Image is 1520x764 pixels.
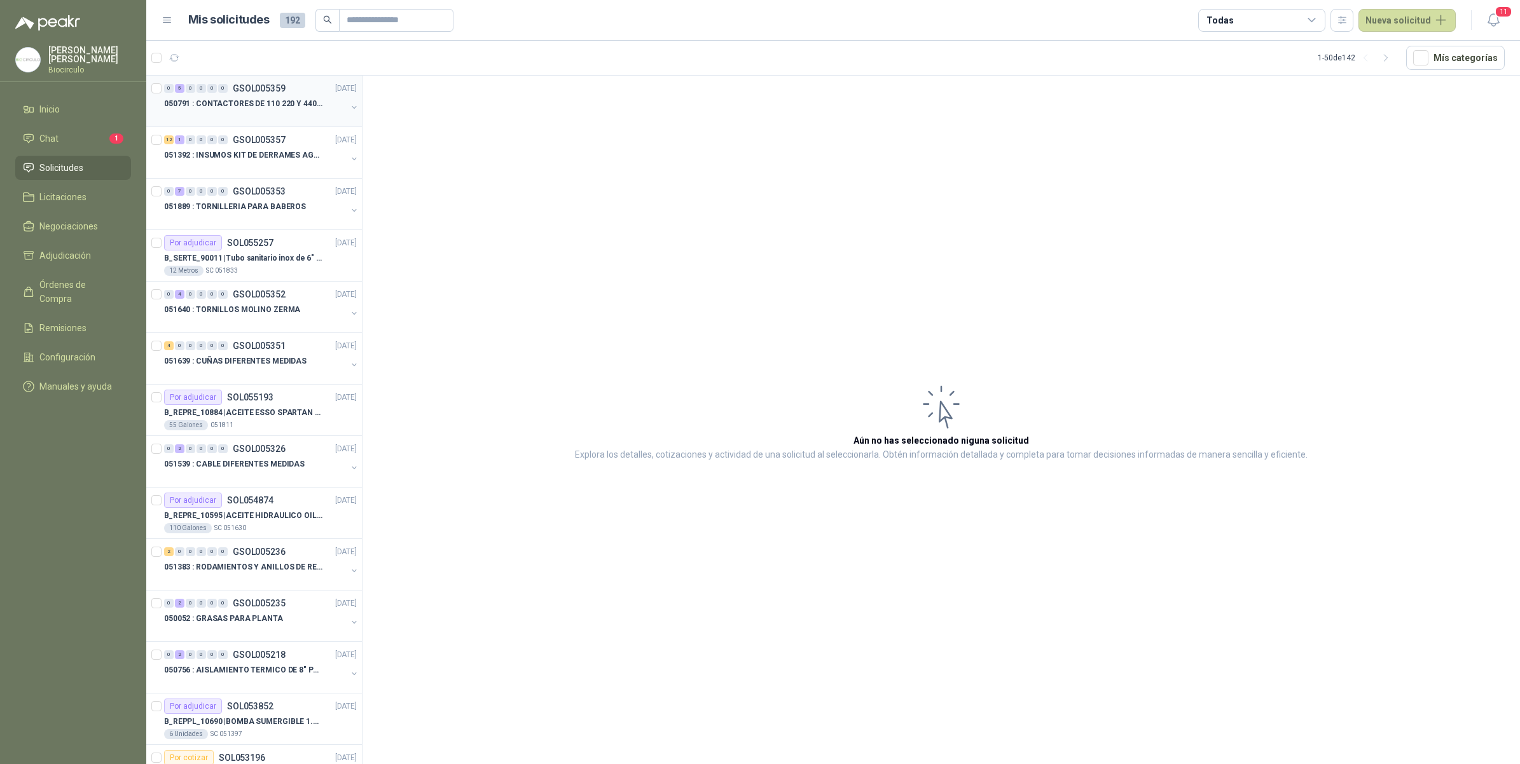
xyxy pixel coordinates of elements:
[233,290,286,299] p: GSOL005352
[164,184,359,224] a: 0 7 0 0 0 0 GSOL005353[DATE] 051889 : TORNILLERIA PARA BABEROS
[207,84,217,93] div: 0
[164,444,174,453] div: 0
[218,650,228,659] div: 0
[218,135,228,144] div: 0
[197,599,206,608] div: 0
[39,190,86,204] span: Licitaciones
[227,393,273,402] p: SOL055193
[164,699,222,714] div: Por adjudicar
[197,84,206,93] div: 0
[175,547,184,556] div: 0
[164,407,322,419] p: B_REPRE_10884 | ACEITE ESSO SPARTAN EP 220
[218,187,228,196] div: 0
[197,444,206,453] div: 0
[335,649,357,661] p: [DATE]
[164,84,174,93] div: 0
[15,316,131,340] a: Remisiones
[186,547,195,556] div: 0
[211,729,242,739] p: SC 051397
[218,290,228,299] div: 0
[164,355,307,367] p: 051639 : CUÑAS DIFERENTES MEDIDAS
[233,135,286,144] p: GSOL005357
[335,597,357,610] p: [DATE]
[39,278,119,306] span: Órdenes de Compra
[233,547,286,556] p: GSOL005236
[335,289,357,301] p: [DATE]
[164,81,359,121] a: 0 5 0 0 0 0 GSOL005359[DATE] 050791 : CONTACTORES DE 110 220 Y 440 V
[164,523,212,533] div: 110 Galones
[233,599,286,608] p: GSOL005235
[15,156,131,180] a: Solicitudes
[164,613,283,625] p: 050052 : GRASAS PARA PLANTA
[335,392,357,404] p: [DATE]
[164,287,359,327] a: 0 4 0 0 0 0 GSOL005352[DATE] 051640 : TORNILLOS MOLINO ZERMA
[164,390,222,405] div: Por adjudicar
[39,321,86,335] span: Remisiones
[233,650,286,659] p: GSOL005218
[15,15,80,31] img: Logo peakr
[15,97,131,121] a: Inicio
[164,338,359,379] a: 4 0 0 0 0 0 GSOL005351[DATE] 051639 : CUÑAS DIFERENTES MEDIDAS
[219,753,265,762] p: SOL053196
[146,693,362,745] a: Por adjudicarSOL053852[DATE] B_REPPL_10690 |BOMBA SUMERGIBLE 1.5 HP PEDROYO110 VOLTIOS6 UnidadesS...
[39,350,95,364] span: Configuración
[146,488,362,539] a: Por adjudicarSOL054874[DATE] B_REPRE_10595 |ACEITE HIDRAULICO OIL 68110 GalonesSC 051630
[39,249,91,263] span: Adjudicación
[39,132,59,146] span: Chat
[109,133,123,144] span: 1
[164,252,322,264] p: B_SERTE_90011 | Tubo sanitario inox de 6" con ferula
[164,290,174,299] div: 0
[1358,9,1456,32] button: Nueva solicitud
[164,187,174,196] div: 0
[186,135,195,144] div: 0
[164,341,174,350] div: 4
[186,290,195,299] div: 0
[164,149,322,161] p: 051392 : INSUMOS KIT DE DERRAMES AGOSTO 2025
[164,132,359,173] a: 12 1 0 0 0 0 GSOL005357[DATE] 051392 : INSUMOS KIT DE DERRAMES AGOSTO 2025
[164,266,204,276] div: 12 Metros
[164,235,222,250] div: Por adjudicar
[218,444,228,453] div: 0
[175,599,184,608] div: 2
[175,290,184,299] div: 4
[211,420,233,430] p: 051811
[197,135,206,144] div: 0
[164,441,359,482] a: 0 2 0 0 0 0 GSOL005326[DATE] 051539 : CABLE DIFERENTES MEDIDAS
[207,444,217,453] div: 0
[164,716,322,728] p: B_REPPL_10690 | BOMBA SUMERGIBLE 1.5 HP PEDROYO110 VOLTIOS
[1206,13,1233,27] div: Todas
[164,304,300,316] p: 051640 : TORNILLOS MOLINO ZERMA
[164,458,305,470] p: 051539 : CABLE DIFERENTES MEDIDAS
[15,214,131,238] a: Negociaciones
[218,547,228,556] div: 0
[206,266,238,276] p: SC 051833
[218,599,228,608] div: 0
[575,447,1308,463] p: Explora los detalles, cotizaciones y actividad de una solicitud al seleccionarla. Obtén informaci...
[164,647,359,688] a: 0 2 0 0 0 0 GSOL005218[DATE] 050756 : AISLAMIENTO TERMICO DE 8" PARA TUBERIA
[207,135,217,144] div: 0
[1495,6,1512,18] span: 11
[1406,46,1505,70] button: Mís categorías
[164,493,222,508] div: Por adjudicar
[335,443,357,455] p: [DATE]
[15,185,131,209] a: Licitaciones
[218,84,228,93] div: 0
[164,98,322,110] p: 050791 : CONTACTORES DE 110 220 Y 440 V
[233,444,286,453] p: GSOL005326
[164,544,359,585] a: 2 0 0 0 0 0 GSOL005236[DATE] 051383 : RODAMIENTOS Y ANILLOS DE RETENCION RUEDAS
[186,84,195,93] div: 0
[1318,48,1396,68] div: 1 - 50 de 142
[227,496,273,505] p: SOL054874
[175,187,184,196] div: 7
[186,187,195,196] div: 0
[227,702,273,711] p: SOL053852
[15,273,131,311] a: Órdenes de Compra
[207,547,217,556] div: 0
[164,561,322,573] p: 051383 : RODAMIENTOS Y ANILLOS DE RETENCION RUEDAS
[164,664,322,676] p: 050756 : AISLAMIENTO TERMICO DE 8" PARA TUBERIA
[48,46,131,64] p: [PERSON_NAME] [PERSON_NAME]
[175,650,184,659] div: 2
[186,599,195,608] div: 0
[197,187,206,196] div: 0
[175,135,184,144] div: 1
